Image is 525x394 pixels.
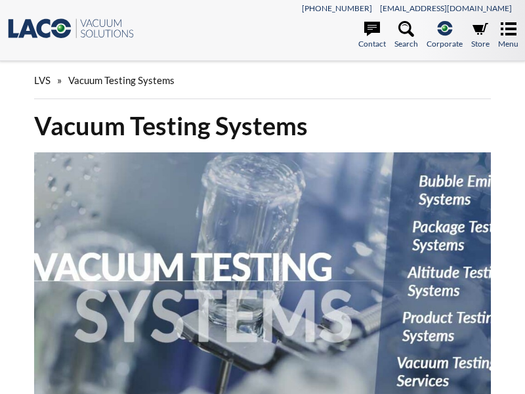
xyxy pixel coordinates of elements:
[380,3,512,13] a: [EMAIL_ADDRESS][DOMAIN_NAME]
[358,21,386,50] a: Contact
[302,3,372,13] a: [PHONE_NUMBER]
[34,74,51,86] span: LVS
[427,37,463,50] span: Corporate
[68,74,175,86] span: Vacuum Testing Systems
[498,21,518,50] a: Menu
[471,21,490,50] a: Store
[394,21,418,50] a: Search
[34,62,491,99] div: »
[34,110,491,142] h1: Vacuum Testing Systems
